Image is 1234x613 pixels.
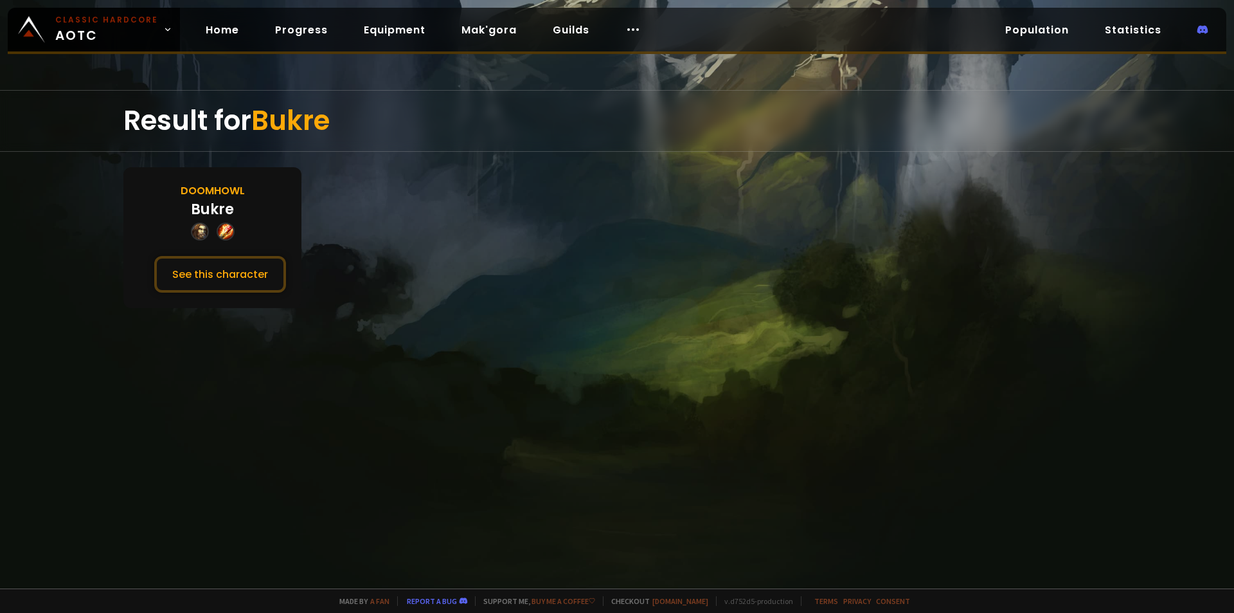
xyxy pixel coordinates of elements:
[542,17,600,43] a: Guilds
[1095,17,1172,43] a: Statistics
[603,596,708,606] span: Checkout
[8,8,180,51] a: Classic HardcoreAOTC
[475,596,595,606] span: Support me,
[332,596,389,606] span: Made by
[995,17,1079,43] a: Population
[251,102,330,140] span: Bukre
[716,596,793,606] span: v. d752d5 - production
[652,596,708,606] a: [DOMAIN_NAME]
[195,17,249,43] a: Home
[181,183,245,199] div: Doomhowl
[407,596,457,606] a: Report a bug
[265,17,338,43] a: Progress
[532,596,595,606] a: Buy me a coffee
[353,17,436,43] a: Equipment
[451,17,527,43] a: Mak'gora
[843,596,871,606] a: Privacy
[191,199,234,220] div: Bukre
[154,256,286,293] button: See this character
[123,91,1111,151] div: Result for
[876,596,910,606] a: Consent
[55,14,158,45] span: AOTC
[814,596,838,606] a: Terms
[370,596,389,606] a: a fan
[55,14,158,26] small: Classic Hardcore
